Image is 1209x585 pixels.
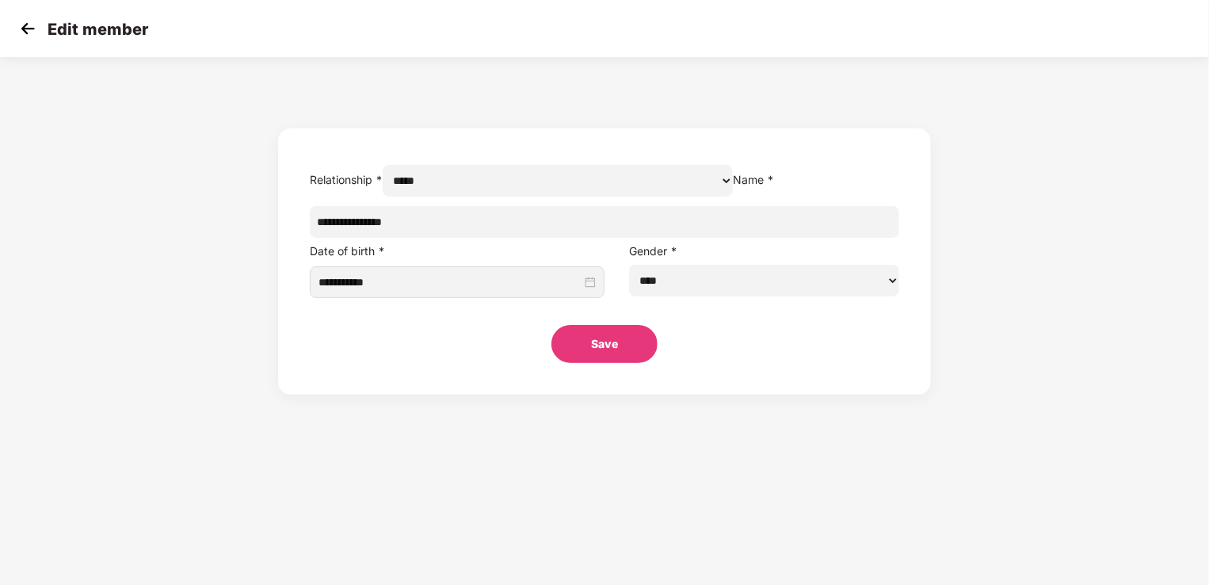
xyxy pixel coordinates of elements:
[16,17,40,40] img: svg+xml;base64,PHN2ZyB4bWxucz0iaHR0cDovL3d3dy53My5vcmcvMjAwMC9zdmciIHdpZHRoPSIzMCIgaGVpZ2h0PSIzMC...
[48,20,148,39] p: Edit member
[551,325,658,363] button: Save
[310,244,385,258] label: Date of birth *
[629,244,677,258] label: Gender *
[733,173,774,186] label: Name *
[310,173,383,186] label: Relationship *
